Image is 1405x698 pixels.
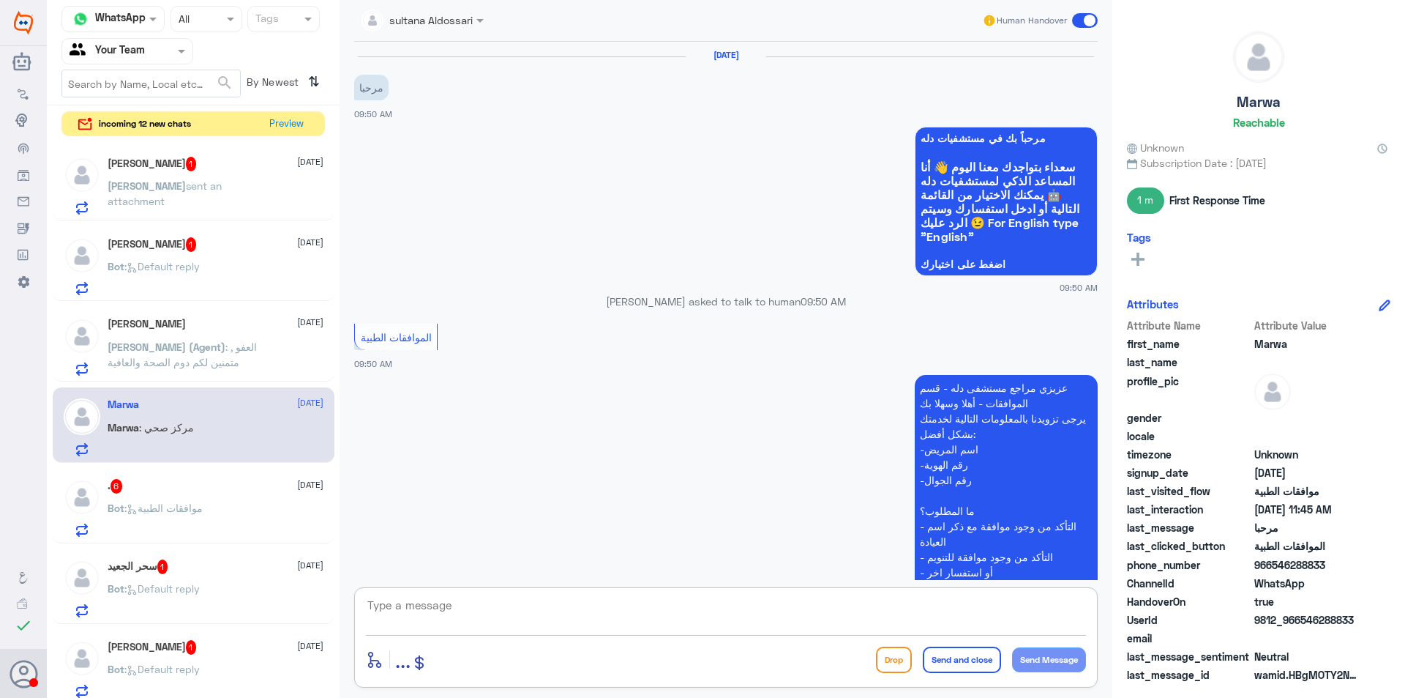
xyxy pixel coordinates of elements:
span: Marwa [108,421,139,434]
img: defaultAdmin.png [64,237,100,274]
button: Send and close [923,647,1001,673]
span: wamid.HBgMOTY2NTQ2Mjg4ODMzFQIAEhgUM0E4MzkwRTM5QUYzQzc3MjA2N0YA [1254,667,1360,683]
span: Attribute Value [1254,318,1360,333]
span: ... [395,646,411,672]
h5: أبو باسل [108,318,186,330]
span: UserId [1127,612,1251,628]
h5: Abdullah Nassar [108,640,197,655]
span: gender [1127,410,1251,426]
span: 1 [186,640,197,655]
img: defaultAdmin.png [64,318,100,354]
span: Attribute Name [1127,318,1251,333]
span: 966546288833 [1254,557,1360,573]
span: phone_number [1127,557,1251,573]
h6: Reachable [1233,116,1285,129]
span: Marwa [1254,336,1360,352]
span: 1 m [1127,188,1164,214]
span: signup_date [1127,465,1251,480]
img: defaultAdmin.png [64,640,100,677]
span: email [1127,631,1251,646]
span: الموافقات الطبية [1254,538,1360,554]
span: Unknown [1127,140,1184,155]
span: sent an attachment [108,179,222,207]
span: Bot [108,582,124,595]
span: first_name [1127,336,1251,352]
span: الموافقات الطبية [361,331,432,344]
span: null [1254,428,1360,444]
img: defaultAdmin.png [64,398,100,435]
div: Tags [253,10,279,29]
span: HandoverOn [1127,594,1251,609]
span: last_message [1127,520,1251,535]
span: 1 [186,157,197,171]
span: 09:50 AM [354,109,392,119]
span: : مركز صحي [139,421,194,434]
span: timezone [1127,447,1251,462]
img: defaultAdmin.png [64,157,100,193]
span: مرحباً بك في مستشفيات دله [921,133,1092,144]
h5: Abdullah Khalid [108,237,197,252]
h6: Tags [1127,231,1151,244]
span: مرحبا [1254,520,1360,535]
span: : Default reply [124,582,200,595]
span: [PERSON_NAME] (Agent) [108,341,225,353]
button: ... [395,643,411,676]
button: Preview [263,112,310,136]
span: First Response Time [1169,193,1265,208]
span: 0 [1254,649,1360,664]
input: Search by Name, Local etc… [62,70,240,97]
span: last_visited_flow [1127,483,1251,499]
span: 1 [186,237,197,252]
span: موافقات الطبية [1254,483,1360,499]
span: : العفو , متمنين لكم دوم الصحة والعافية [108,341,257,368]
span: [DATE] [297,478,323,491]
img: whatsapp.png [70,8,91,30]
span: profile_pic [1127,374,1251,407]
span: : Default reply [124,663,200,675]
img: defaultAdmin.png [64,560,100,596]
span: 09:50 AM [354,359,392,368]
span: 09:50 AM [1060,281,1098,294]
img: defaultAdmin.png [1254,374,1291,410]
button: Avatar [10,660,37,688]
button: Drop [876,647,912,673]
span: 09:50 AM [801,295,846,308]
span: 6 [110,479,123,494]
span: 9812_966546288833 [1254,612,1360,628]
span: : موافقات الطبية [124,502,203,514]
p: 5/10/2025, 9:50 AM [354,75,389,100]
span: 2 [1254,576,1360,591]
i: check [15,617,32,634]
span: [DATE] [297,396,323,409]
span: اضغط على اختيارك [921,259,1092,270]
span: [DATE] [297,639,323,653]
span: : Default reply [124,260,200,272]
img: defaultAdmin.png [64,479,100,516]
span: Bot [108,502,124,514]
span: null [1254,631,1360,646]
span: 2025-10-05T06:50:43.183Z [1254,465,1360,480]
h5: Marwa [108,398,139,411]
span: 1 [157,560,168,574]
p: [PERSON_NAME] asked to talk to human [354,294,1098,309]
h6: [DATE] [686,50,766,60]
span: [DATE] [297,155,323,168]
span: last_clicked_button [1127,538,1251,554]
span: 2025-10-05T08:45:37.3584586Z [1254,502,1360,517]
span: Subscription Date : [DATE] [1127,155,1390,171]
span: last_message_sentiment [1127,649,1251,664]
h5: Marwa [1237,94,1281,111]
span: Unknown [1254,447,1360,462]
span: ChannelId [1127,576,1251,591]
span: Human Handover [997,14,1067,27]
h5: . [108,479,123,494]
span: سعداء بتواجدك معنا اليوم 👋 أنا المساعد الذكي لمستشفيات دله 🤖 يمكنك الاختيار من القائمة التالية أو... [921,160,1092,243]
span: last_interaction [1127,502,1251,517]
i: ⇅ [308,70,320,94]
span: last_message_id [1127,667,1251,683]
img: yourTeam.svg [70,40,91,62]
span: [DATE] [297,316,323,329]
span: last_name [1127,354,1251,370]
span: locale [1127,428,1251,444]
button: Send Message [1012,647,1086,672]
